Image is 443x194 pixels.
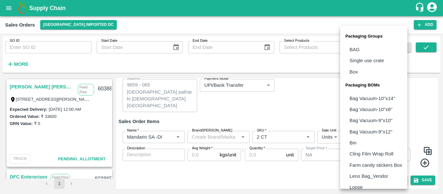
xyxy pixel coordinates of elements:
[350,128,392,135] p: Bag Vacuum-9''x12''
[340,77,407,93] li: Packaging BOMs
[350,173,388,180] p: Leno Bag_Vendor
[350,95,395,102] p: Bag Vacuum-10''x14''
[350,162,402,169] p: Farm candy stickers Box
[350,68,358,75] p: Box
[350,117,392,124] p: Bag Vacuum-9''x10''
[350,57,384,64] p: Single use crate
[350,150,393,157] p: Cling Film Wrap Roll
[350,106,392,113] p: Bag Vacuum-10''x8''
[350,46,360,53] p: BAG
[350,184,363,191] p: Loose
[350,139,356,146] p: Bin
[340,29,407,44] li: Packaging Groups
